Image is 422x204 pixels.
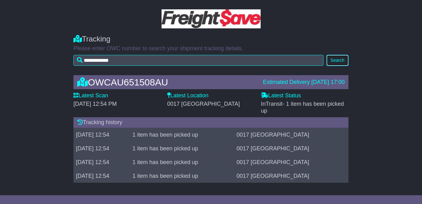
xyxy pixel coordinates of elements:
[73,128,130,142] td: [DATE] 12:54
[73,45,349,52] p: Please enter OWC number to search your shipment tracking details.
[234,142,349,155] td: 0017 [GEOGRAPHIC_DATA]
[327,55,349,66] button: Search
[74,77,260,87] div: OWCAU651508AU
[234,169,349,183] td: 0017 [GEOGRAPHIC_DATA]
[263,79,345,86] div: Estimated Delivery [DATE] 17:00
[73,35,349,44] div: Tracking
[73,155,130,169] td: [DATE] 12:54
[73,117,349,128] div: Tracking history
[234,128,349,142] td: 0017 [GEOGRAPHIC_DATA]
[261,92,301,99] label: Latest Status
[130,128,234,142] td: 1 item has been picked up
[261,101,344,114] span: InTransit
[73,142,130,155] td: [DATE] 12:54
[162,9,261,28] img: Light
[73,92,108,99] label: Latest Scan
[234,155,349,169] td: 0017 [GEOGRAPHIC_DATA]
[73,169,130,183] td: [DATE] 12:54
[130,155,234,169] td: 1 item has been picked up
[73,101,117,107] span: [DATE] 12:54 PM
[130,169,234,183] td: 1 item has been picked up
[167,92,208,99] label: Latest Location
[130,142,234,155] td: 1 item has been picked up
[167,101,240,107] span: 0017 [GEOGRAPHIC_DATA]
[261,101,344,114] span: - 1 item has been picked up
